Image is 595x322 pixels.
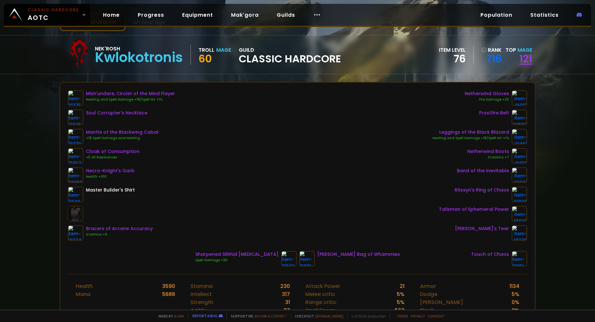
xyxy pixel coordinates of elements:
a: Privacy [411,314,425,318]
div: Leggings of the Black Blizzard [432,129,509,136]
a: 716 [481,54,502,64]
a: 121 [519,51,532,66]
img: item-22502 [512,110,527,125]
img: item-19379 [512,225,527,241]
div: 76 [439,54,466,64]
div: Strength [191,298,213,306]
div: Mish'undare, Circlet of the Mind Flayer [86,90,175,97]
div: Intellect [191,290,212,298]
div: [PERSON_NAME] Bag of Whammies [317,251,400,258]
div: 5688 [162,290,175,298]
div: 0 % [512,306,519,314]
img: item-21461 [512,129,527,144]
div: Health +100 [86,174,135,179]
div: Mantle of the Blackwing Cabal [86,129,158,136]
div: Netherwind Gloves [465,90,509,97]
a: Mak'gora [226,8,264,22]
div: Stamina +7 [467,155,509,160]
div: Master Builder's Shirt [86,187,135,193]
span: 60 [199,51,212,66]
div: 0 % [512,298,519,306]
img: item-18820 [512,206,527,221]
div: Cloak of Consumption [86,148,139,155]
img: item-23069 [68,167,83,183]
div: Spell Power [305,306,335,314]
img: item-21836 [512,187,527,202]
div: Healing and Spell Damage +18/Spell Hit +1% [432,136,509,141]
div: 5 % [397,298,404,306]
div: guild [239,46,341,64]
div: +5 All Resistances [86,155,139,160]
span: Mage [517,46,532,54]
small: Classic Hardcore [28,7,79,13]
div: Soul Corrupter's Necklace [86,110,147,116]
div: +18 Spell Damage and Healing [86,136,158,141]
img: item-19891 [299,251,315,266]
div: Range critic [305,298,337,306]
div: Block [420,306,434,314]
div: Nek'Rosh [95,45,183,53]
a: Home [98,8,125,22]
div: Attack Power [305,282,340,290]
div: Talisman of Ephemeral Power [439,206,509,213]
a: Report a bug [192,313,218,318]
img: item-23031 [512,167,527,183]
a: Population [475,8,517,22]
a: Buy me a coffee [255,314,287,318]
div: Health [76,282,93,290]
div: 5 % [397,290,404,298]
div: 317 [282,290,290,298]
div: Melee critic [305,290,335,298]
a: Guilds [272,8,300,22]
div: Dodge [420,290,437,298]
img: item-11840 [68,187,83,202]
div: Touch of Chaos [471,251,509,258]
a: Consent [427,314,444,318]
div: 230 [280,282,290,290]
span: Checkout [291,314,343,318]
div: Healing and Spell Damage +18/Spell Hit +1% [86,97,175,102]
img: item-19861 [512,251,527,266]
div: 31 [285,298,290,306]
a: [DOMAIN_NAME] [315,314,343,318]
div: 21 [400,282,404,290]
div: 1134 [509,282,519,290]
a: Equipment [177,8,218,22]
div: Stamina [191,282,213,290]
span: Made by [155,314,184,318]
img: item-21622 [281,251,297,266]
div: Fire Damage +20 [465,97,509,102]
div: Spell Damage +30 [195,258,279,263]
div: Sharpened Silithid [MEDICAL_DATA] [195,251,279,258]
span: Support me, [227,314,287,318]
img: item-19374 [68,225,83,241]
img: item-16913 [512,90,527,106]
div: 5 % [512,290,519,298]
img: item-19876 [68,110,83,125]
a: Terms [396,314,408,318]
a: Classic HardcoreAOTC [4,4,90,26]
img: item-16912 [512,148,527,164]
div: [PERSON_NAME] [420,298,463,306]
div: 563 [395,306,404,314]
div: 37 [284,306,290,314]
div: item level [439,46,466,54]
div: rank [481,46,502,54]
div: Top [506,46,532,54]
span: Classic Hardcore [239,54,341,64]
div: Mage [216,46,231,54]
span: AOTC [28,7,79,22]
div: Stamina +9 [86,232,153,237]
a: Statistics [525,8,564,22]
div: Bracers of Arcane Accuracy [86,225,153,232]
div: Kwlokotronis [95,53,183,62]
div: Frostfire Belt [479,110,509,116]
a: a fan [174,314,184,318]
div: Netherwind Boots [467,148,509,155]
div: [PERSON_NAME]'s Tear [455,225,509,232]
span: v. d752d5 - production [347,314,386,318]
div: 3590 [162,282,175,290]
div: Armor [420,282,436,290]
div: Troll [199,46,214,54]
div: Mana [76,290,90,298]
